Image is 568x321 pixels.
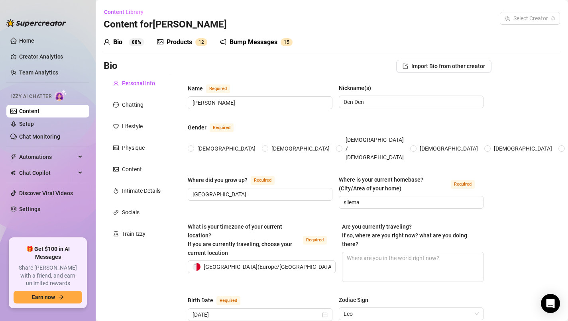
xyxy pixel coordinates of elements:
sup: 88% [129,38,144,46]
span: thunderbolt [10,154,17,160]
span: [DEMOGRAPHIC_DATA] [268,144,333,153]
a: Home [19,37,34,44]
button: Import Bio from other creator [396,60,491,72]
span: user [104,39,110,45]
span: Import Bio from other creator [411,63,485,69]
div: Zodiac Sign [339,296,368,304]
span: Chat Copilot [19,166,76,179]
label: Where did you grow up? [188,175,283,185]
div: Nickname(s) [339,84,371,92]
div: Name [188,84,203,93]
a: Settings [19,206,40,212]
sup: 15 [281,38,293,46]
span: 1 [199,39,201,45]
span: Share [PERSON_NAME] with a friend, and earn unlimited rewards [14,264,82,288]
span: Required [451,180,475,189]
div: Gender [188,123,206,132]
label: Name [188,84,239,93]
div: Where did you grow up? [188,176,248,184]
span: Required [210,123,234,132]
div: Content [122,165,142,174]
a: Setup [19,121,34,127]
input: Nickname(s) [344,98,477,106]
img: Chat Copilot [10,170,16,176]
span: message [113,102,119,108]
a: Discover Viral Videos [19,190,73,196]
span: experiment [113,231,119,237]
span: idcard [113,145,119,151]
span: Required [303,236,327,245]
img: mt [193,263,200,271]
span: 1 [284,39,287,45]
span: Required [251,176,275,185]
span: fire [113,188,119,194]
span: What is your timezone of your current location? If you are currently traveling, choose your curre... [188,223,292,256]
a: Chat Monitoring [19,133,60,140]
div: Train Izzy [122,229,145,238]
div: Intimate Details [122,186,161,195]
div: Open Intercom Messenger [541,294,560,313]
img: AI Chatter [55,90,67,101]
span: [GEOGRAPHIC_DATA] ( Europe/[GEOGRAPHIC_DATA] ) [204,261,335,273]
span: arrow-right [58,294,64,300]
input: Name [193,98,326,107]
label: Zodiac Sign [339,296,374,304]
a: Creator Analytics [19,50,83,63]
div: Physique [122,143,145,152]
label: Gender [188,123,242,132]
span: Required [216,296,240,305]
div: Bio [113,37,122,47]
div: Socials [122,208,140,217]
span: [DEMOGRAPHIC_DATA] [194,144,259,153]
span: user [113,80,119,86]
div: Where is your current homebase? (City/Area of your home) [339,175,448,193]
h3: Content for [PERSON_NAME] [104,18,227,31]
span: Required [206,84,230,93]
span: picture [113,166,119,172]
span: [DEMOGRAPHIC_DATA] [491,144,555,153]
div: Birth Date [188,296,213,305]
span: [DEMOGRAPHIC_DATA] / [DEMOGRAPHIC_DATA] [342,135,407,162]
label: Birth Date [188,296,249,305]
h3: Bio [104,60,118,72]
span: link [113,209,119,215]
div: Chatting [122,100,143,109]
span: import [403,63,408,69]
span: 2 [201,39,204,45]
span: Leo [344,308,479,320]
a: Team Analytics [19,69,58,76]
span: Content Library [104,9,143,15]
button: Earn nowarrow-right [14,291,82,303]
span: 5 [287,39,289,45]
span: Izzy AI Chatter [11,93,51,100]
div: Lifestyle [122,122,143,131]
button: Content Library [104,6,150,18]
span: [DEMOGRAPHIC_DATA] [417,144,481,153]
div: Personal Info [122,79,155,88]
span: heart [113,123,119,129]
div: Products [167,37,192,47]
span: Are you currently traveling? If so, where are you right now? what are you doing there? [342,223,467,247]
span: notification [220,39,226,45]
div: Bump Messages [230,37,277,47]
span: Automations [19,151,76,163]
span: Earn now [32,294,55,300]
span: 🎁 Get $100 in AI Messages [14,245,82,261]
label: Nickname(s) [339,84,377,92]
span: picture [157,39,163,45]
span: team [551,16,556,21]
a: Content [19,108,39,114]
label: Where is your current homebase? (City/Area of your home) [339,175,483,193]
input: Where did you grow up? [193,190,326,199]
input: Birth Date [193,310,320,319]
input: Where is your current homebase? (City/Area of your home) [344,198,477,207]
sup: 12 [195,38,207,46]
img: logo-BBDzfeDw.svg [6,19,66,27]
